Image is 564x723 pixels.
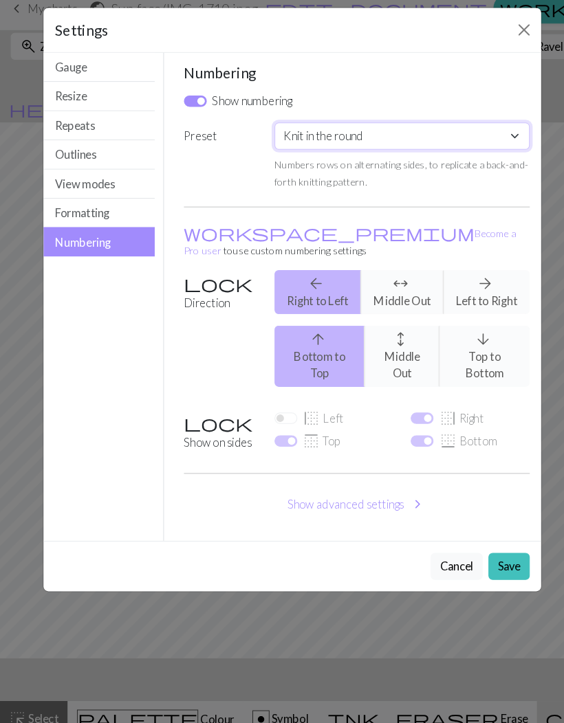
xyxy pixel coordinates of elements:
[42,148,149,176] button: Outlines
[205,102,282,118] label: Show numbering
[265,165,510,193] small: Numbers rows on alternating sides, to replicate a back-and-forth knitting pattern.
[471,546,511,572] button: Save
[42,91,149,120] button: Resize
[292,430,329,446] label: Top
[169,131,257,195] label: Preset
[395,489,411,509] span: chevron_right
[292,408,332,424] label: Left
[424,430,480,446] label: Bottom
[292,406,309,425] span: border_left
[292,428,309,447] span: border_top
[424,428,440,447] span: border_bottom
[177,486,512,512] button: Show advanced settings
[177,74,512,91] h5: Numbering
[177,227,458,247] span: workspace_premium
[42,232,149,260] button: Numbering
[177,232,498,260] a: Become a Pro user
[53,31,105,52] h5: Settings
[424,408,466,424] label: Right
[169,273,257,397] label: Direction
[169,408,257,452] label: Show on sides
[177,232,498,260] small: to use custom numbering settings
[42,120,149,148] button: Repeats
[495,30,517,52] button: Close
[42,176,149,204] button: View modes
[42,63,149,91] button: Gauge
[415,546,466,572] button: Cancel
[42,204,149,232] button: Formatting
[424,406,440,425] span: border_right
